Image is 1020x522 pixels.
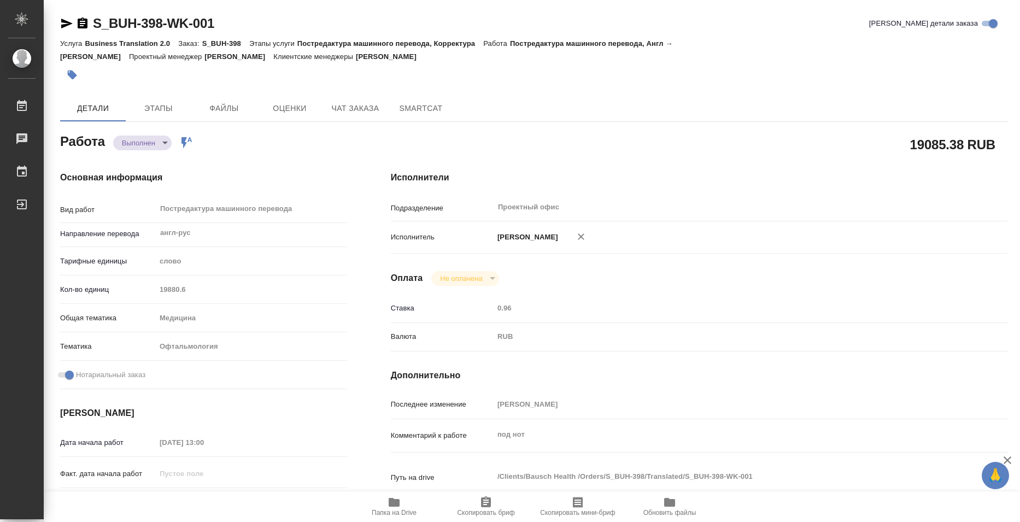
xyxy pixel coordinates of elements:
span: Обновить файлы [643,509,696,517]
p: Подразделение [391,203,494,214]
button: Скопировать бриф [440,491,532,522]
span: SmartCat [395,102,447,115]
span: Скопировать бриф [457,509,514,517]
button: Удалить исполнителя [569,225,593,249]
span: 🙏 [986,464,1005,487]
p: Валюта [391,331,494,342]
p: S_BUH-398 [202,39,249,48]
p: Кол-во единиц [60,284,156,295]
div: Офтальмология [156,337,347,356]
p: Комментарий к работе [391,430,494,441]
h2: Работа [60,131,105,150]
input: Пустое поле [494,300,957,316]
h4: Основная информация [60,171,347,184]
h4: Дополнительно [391,369,1008,382]
p: Последнее изменение [391,399,494,410]
button: 🙏 [982,462,1009,489]
p: Работа [483,39,510,48]
h4: [PERSON_NAME] [60,407,347,420]
div: RUB [494,327,957,346]
textarea: /Clients/Bausch Health /Orders/S_BUH-398/Translated/S_BUH-398-WK-001 [494,467,957,486]
a: S_BUH-398-WK-001 [93,16,214,31]
p: Клиентские менеджеры [273,52,356,61]
button: Скопировать ссылку [76,17,89,30]
span: Этапы [132,102,185,115]
span: [PERSON_NAME] детали заказа [869,18,978,29]
span: Нотариальный заказ [76,369,145,380]
p: Факт. дата начала работ [60,468,156,479]
h4: Оплата [391,272,423,285]
input: Пустое поле [494,396,957,412]
p: Вид работ [60,204,156,215]
button: Скопировать ссылку для ЯМессенджера [60,17,73,30]
button: Скопировать мини-бриф [532,491,624,522]
p: Дата начала работ [60,437,156,448]
button: Выполнен [119,138,159,148]
p: [PERSON_NAME] [204,52,273,61]
div: слово [156,252,347,271]
span: Оценки [263,102,316,115]
input: Пустое поле [156,435,251,450]
p: Этапы услуги [249,39,297,48]
p: [PERSON_NAME] [494,232,558,243]
input: Пустое поле [156,466,251,482]
button: Папка на Drive [348,491,440,522]
p: Business Translation 2.0 [85,39,178,48]
p: Заказ: [178,39,202,48]
span: Папка на Drive [372,509,417,517]
p: Проектный менеджер [129,52,204,61]
span: Чат заказа [329,102,382,115]
button: Обновить файлы [624,491,716,522]
span: Файлы [198,102,250,115]
p: Исполнитель [391,232,494,243]
textarea: под нот [494,425,957,444]
button: Не оплачена [437,274,485,283]
p: Услуга [60,39,85,48]
p: Тарифные единицы [60,256,156,267]
p: Путь на drive [391,472,494,483]
p: Общая тематика [60,313,156,324]
span: Скопировать мини-бриф [540,509,615,517]
span: Детали [67,102,119,115]
p: Тематика [60,341,156,352]
h2: 19085.38 RUB [910,135,995,154]
div: Выполнен [113,136,172,150]
button: Добавить тэг [60,63,84,87]
h4: Исполнители [391,171,1008,184]
p: Ставка [391,303,494,314]
p: Направление перевода [60,228,156,239]
div: Медицина [156,309,347,327]
div: Выполнен [431,271,499,286]
input: Пустое поле [156,281,347,297]
p: Постредактура машинного перевода, Корректура [297,39,483,48]
p: [PERSON_NAME] [356,52,425,61]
